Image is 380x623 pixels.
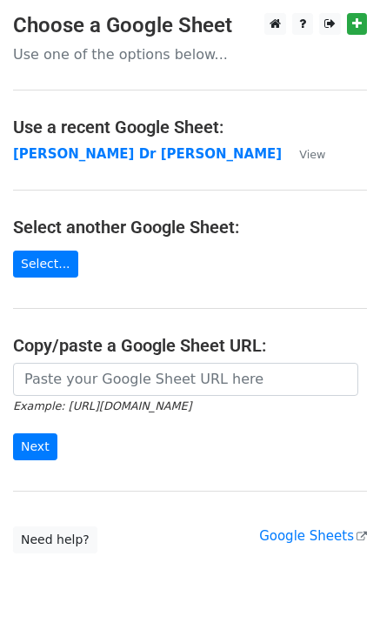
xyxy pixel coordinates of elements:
[13,363,358,396] input: Paste your Google Sheet URL here
[13,117,367,137] h4: Use a recent Google Sheet:
[13,433,57,460] input: Next
[13,251,78,278] a: Select...
[13,13,367,38] h3: Choose a Google Sheet
[13,146,282,162] a: [PERSON_NAME] Dr [PERSON_NAME]
[13,526,97,553] a: Need help?
[13,45,367,64] p: Use one of the options below...
[13,217,367,238] h4: Select another Google Sheet:
[299,148,325,161] small: View
[13,335,367,356] h4: Copy/paste a Google Sheet URL:
[282,146,325,162] a: View
[13,399,191,412] small: Example: [URL][DOMAIN_NAME]
[259,528,367,544] a: Google Sheets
